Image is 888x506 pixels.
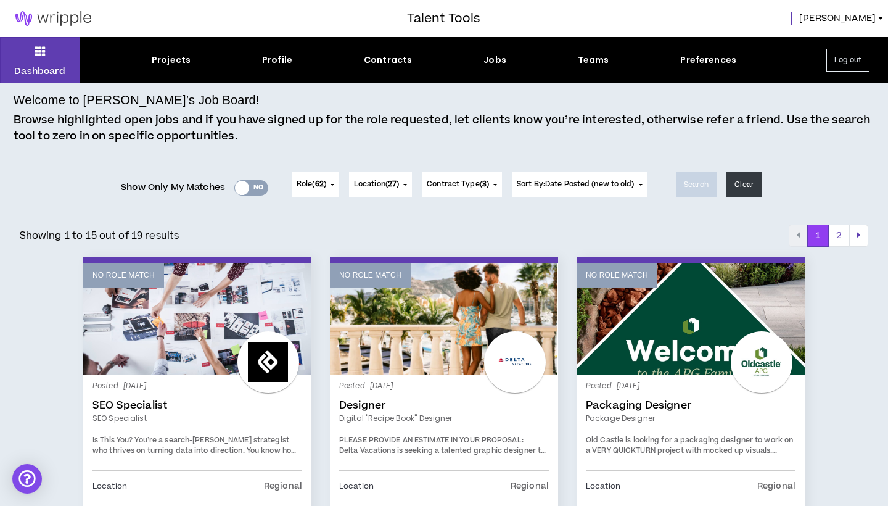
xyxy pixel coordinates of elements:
[354,179,399,190] span: Location ( )
[482,179,487,189] span: 3
[92,381,302,392] p: Posted - [DATE]
[339,270,401,281] p: No Role Match
[339,413,549,424] a: Digital "Recipe Book" Designer
[407,9,480,28] h3: Talent Tools
[586,435,793,457] span: Old Castle is looking for a packaging designer to work on a VERY QUICKTURN project with mocked up...
[578,54,609,67] div: Teams
[511,479,549,493] p: Regional
[364,54,412,67] div: Contracts
[121,178,225,197] span: Show Only My Matches
[92,435,133,446] strong: Is This You?
[427,179,489,190] span: Contract Type ( )
[676,172,717,197] button: Search
[14,65,65,78] p: Dashboard
[586,381,795,392] p: Posted - [DATE]
[92,399,302,412] a: SEO Specialist
[339,446,546,467] span: Delta Vacations is seeking a talented graphic designer to suport a quick turn digital "Recipe Book."
[292,172,339,197] button: Role(62)
[152,54,191,67] div: Projects
[92,413,302,424] a: SEO Specialist
[339,399,549,412] a: Designer
[577,263,805,375] a: No Role Match
[297,179,326,190] span: Role ( )
[586,413,795,424] a: Package Designer
[826,49,869,72] button: Log out
[349,172,412,197] button: Location(27)
[388,179,397,189] span: 27
[726,172,762,197] button: Clear
[92,270,155,281] p: No Role Match
[586,479,620,493] p: Location
[517,179,635,189] span: Sort By: Date Posted (new to old)
[828,225,850,247] button: 2
[807,225,829,247] button: 1
[14,91,260,109] h4: Welcome to [PERSON_NAME]’s Job Board!
[799,12,876,25] span: [PERSON_NAME]
[264,479,302,493] p: Regional
[339,479,374,493] p: Location
[586,399,795,412] a: Packaging Designer
[262,54,292,67] div: Profile
[680,54,736,67] div: Preferences
[83,263,311,375] a: No Role Match
[757,479,795,493] p: Regional
[315,179,324,189] span: 62
[422,172,502,197] button: Contract Type(3)
[92,479,127,493] p: Location
[330,263,558,375] a: No Role Match
[20,228,179,243] p: Showing 1 to 15 out of 19 results
[14,112,875,144] p: Browse highlighted open jobs and if you have signed up for the role requested, let clients know y...
[339,435,524,446] strong: PLEASE PROVIDE AN ESTIMATE IN YOUR PROPOSAL:
[512,172,647,197] button: Sort By:Date Posted (new to old)
[789,225,868,247] nav: pagination
[339,381,549,392] p: Posted - [DATE]
[586,270,648,281] p: No Role Match
[12,464,42,494] div: Open Intercom Messenger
